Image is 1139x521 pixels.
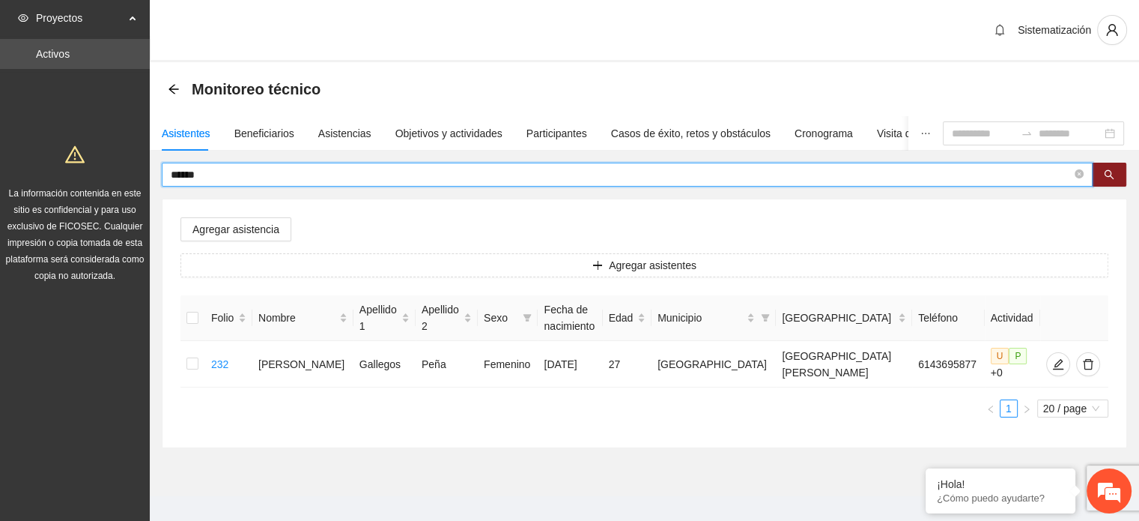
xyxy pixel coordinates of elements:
[1077,358,1099,370] span: delete
[1018,24,1091,36] span: Sistematización
[6,188,145,281] span: La información contenida en este sitio es confidencial y para uso exclusivo de FICOSEC. Cualquier...
[523,313,532,322] span: filter
[651,295,776,341] th: Municipio
[252,295,353,341] th: Nombre
[168,83,180,95] span: arrow-left
[1092,163,1126,187] button: search
[1098,23,1126,37] span: user
[776,341,912,388] td: [GEOGRAPHIC_DATA][PERSON_NAME]
[985,295,1041,341] th: Actividad
[318,125,371,142] div: Asistencias
[205,295,252,341] th: Folio
[162,125,210,142] div: Asistentes
[761,313,770,322] span: filter
[1037,400,1108,418] div: Page Size
[982,400,1000,418] li: Previous Page
[1018,400,1036,418] li: Next Page
[609,310,635,326] span: Edad
[416,341,478,388] td: Peña
[7,355,285,408] textarea: Escriba su mensaje y pulse “Intro”
[937,478,1064,490] div: ¡Hola!
[988,18,1012,42] button: bell
[657,310,744,326] span: Municipio
[1047,358,1069,370] span: edit
[937,493,1064,504] p: ¿Cómo puedo ayudarte?
[538,341,602,388] td: [DATE]
[192,77,321,101] span: Monitoreo técnico
[478,341,538,388] td: Femenino
[180,253,1108,277] button: plusAgregar asistentes
[776,295,912,341] th: Colonia
[758,307,773,329] span: filter
[246,7,282,43] div: Minimizar ventana de chat en vivo
[526,125,587,142] div: Participantes
[912,295,985,341] th: Teléfono
[986,405,995,414] span: left
[211,358,228,370] a: 232
[795,125,853,142] div: Cronograma
[1000,400,1018,418] li: 1
[1000,400,1017,417] a: 1
[538,295,602,341] th: Fecha de nacimiento
[1009,348,1027,364] span: P
[1046,352,1070,376] button: edit
[484,310,517,326] span: Sexo
[611,125,771,142] div: Casos de éxito, retos y obstáculos
[168,83,180,96] div: Back
[353,295,416,341] th: Apellido 1
[991,348,1009,364] span: U
[422,301,461,334] span: Apellido 2
[36,3,124,33] span: Proyectos
[78,76,252,96] div: Chatee con nosotros ahora
[87,173,207,325] span: Estamos en línea.
[1021,127,1033,139] span: swap-right
[908,116,943,151] button: ellipsis
[912,341,985,388] td: 6143695877
[1076,352,1100,376] button: delete
[416,295,478,341] th: Apellido 2
[877,125,1017,142] div: Visita de campo y entregables
[180,217,291,241] button: Agregar asistencia
[258,310,336,326] span: Nombre
[211,310,235,326] span: Folio
[1075,168,1084,182] span: close-circle
[592,260,603,272] span: plus
[359,301,398,334] span: Apellido 1
[603,295,652,341] th: Edad
[192,221,279,238] span: Agregar asistencia
[603,341,652,388] td: 27
[988,24,1011,36] span: bell
[1022,405,1031,414] span: right
[1018,400,1036,418] button: right
[1097,15,1127,45] button: user
[920,128,931,139] span: ellipsis
[651,341,776,388] td: [GEOGRAPHIC_DATA]
[982,400,1000,418] button: left
[985,341,1041,388] td: +0
[234,125,294,142] div: Beneficiarios
[1043,400,1102,417] span: 20 / page
[252,341,353,388] td: [PERSON_NAME]
[1021,127,1033,139] span: to
[18,13,28,23] span: eye
[1104,169,1114,181] span: search
[65,145,85,164] span: warning
[353,341,416,388] td: Gallegos
[782,310,895,326] span: [GEOGRAPHIC_DATA]
[1075,169,1084,178] span: close-circle
[520,307,535,329] span: filter
[609,257,696,274] span: Agregar asistentes
[36,48,70,60] a: Activos
[395,125,502,142] div: Objetivos y actividades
